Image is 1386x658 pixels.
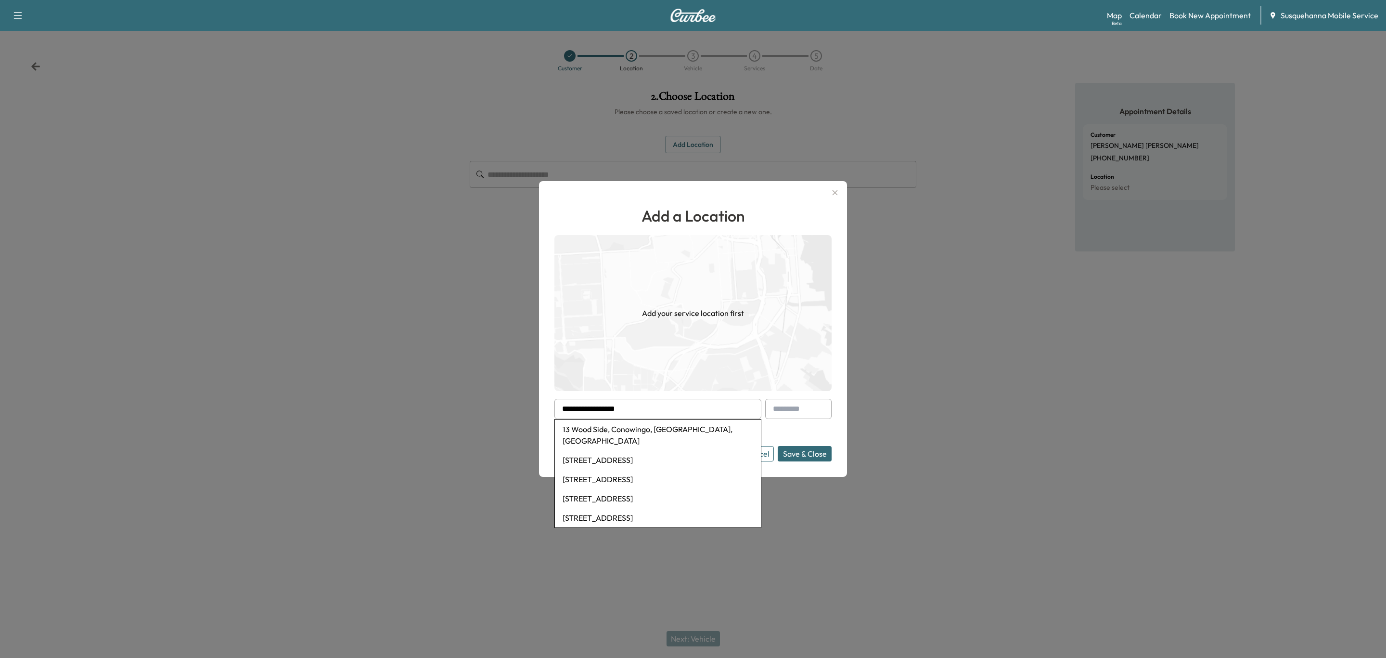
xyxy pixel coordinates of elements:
[555,450,761,470] li: [STREET_ADDRESS]
[1281,10,1378,21] span: Susquehanna Mobile Service
[554,235,832,391] img: empty-map-CL6vilOE.png
[555,470,761,489] li: [STREET_ADDRESS]
[1112,20,1122,27] div: Beta
[1107,10,1122,21] a: MapBeta
[555,420,761,450] li: 13 Wood Side, Conowingo, [GEOGRAPHIC_DATA], [GEOGRAPHIC_DATA]
[670,9,716,22] img: Curbee Logo
[778,446,832,461] button: Save & Close
[1129,10,1162,21] a: Calendar
[1169,10,1251,21] a: Book New Appointment
[554,204,832,227] h1: Add a Location
[555,489,761,508] li: [STREET_ADDRESS]
[555,508,761,527] li: [STREET_ADDRESS]
[642,307,744,319] h1: Add your service location first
